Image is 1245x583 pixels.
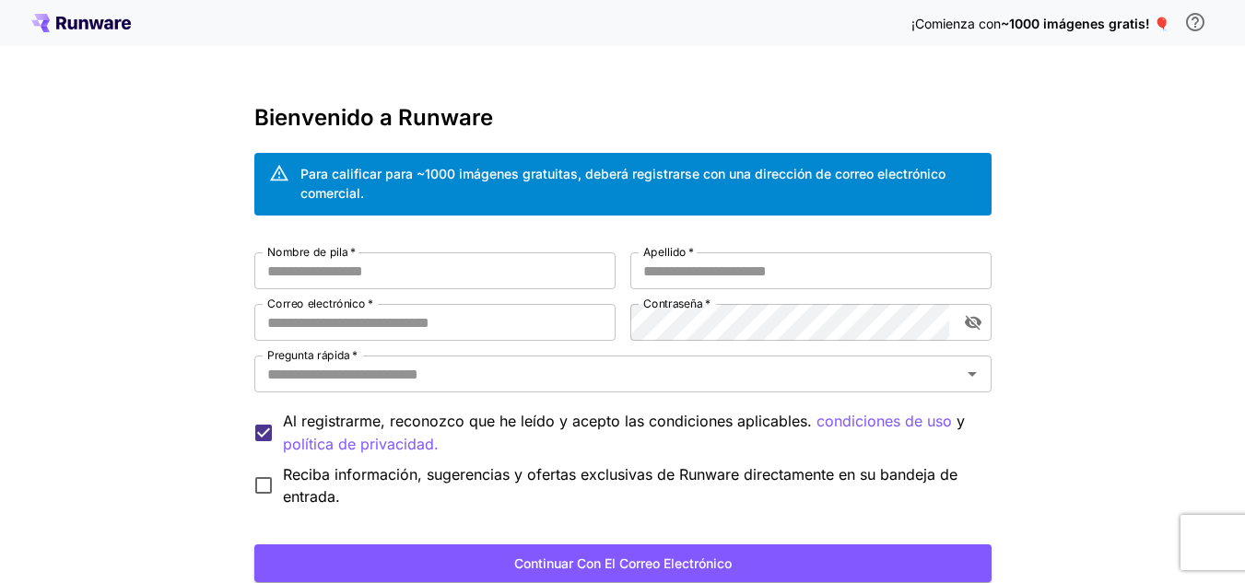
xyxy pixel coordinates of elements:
[1177,4,1214,41] button: Para calificar para obtener crédito gratuito, debe registrarse con una dirección de correo electr...
[957,306,990,339] button: alternar visibilidad de contraseña
[267,245,348,259] font: Nombre de pila
[283,435,439,453] font: política de privacidad.
[643,297,703,310] font: Contraseña
[254,104,493,131] font: Bienvenido a Runware
[267,348,350,362] font: Pregunta rápida
[816,410,952,433] button: Al registrarme, reconozco que he leído y acepto las condiciones aplicables. y política de privaci...
[643,245,687,259] font: Apellido
[267,297,366,310] font: Correo electrónico
[300,166,945,201] font: Para calificar para ~1000 imágenes gratuitas, deberá registrarse con una dirección de correo elec...
[283,412,812,430] font: Al registrarme, reconozco que he leído y acepto las condiciones aplicables.
[816,412,952,430] font: condiciones de uso
[254,544,992,582] button: Continuar con el correo electrónico
[283,433,439,456] button: Al registrarme, reconozco que he leído y acepto las condiciones aplicables. condiciones de uso y
[911,16,1001,31] font: ¡Comienza con
[957,412,965,430] font: y
[514,555,732,571] font: Continuar con el correo electrónico
[1001,16,1169,31] font: ~1000 imágenes gratis! 🎈
[283,465,957,506] font: Reciba información, sugerencias y ofertas exclusivas de Runware directamente en su bandeja de ent...
[959,361,985,387] button: Abierto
